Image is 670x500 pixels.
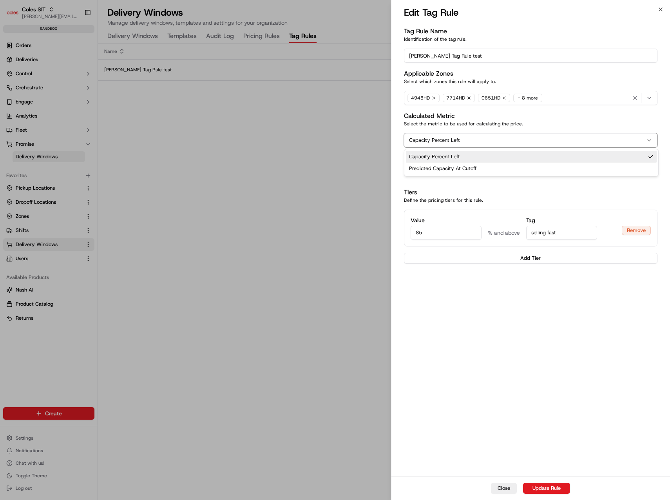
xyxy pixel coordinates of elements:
span: Capacity Percent Left [409,153,460,160]
img: Nash [8,8,24,24]
span: Predicted Capacity At Cutoff [409,165,476,172]
button: Add Tier [404,253,658,264]
input: Enter tag [526,226,597,240]
input: Enter tier [411,226,482,240]
img: 1736555255976-a54dd68f-1ca7-489b-9aae-adbdc363a1c4 [8,75,22,89]
div: 💻 [66,114,72,121]
button: Remove [622,226,651,235]
span: Knowledge Base [16,114,60,121]
label: Tiers [404,188,417,196]
label: Calculated Metric [404,112,455,120]
button: Update Rule [523,483,570,494]
button: Start new chat [133,77,143,87]
div: % and above [488,229,520,237]
span: API Documentation [74,114,126,121]
div: + 8 more [513,94,542,102]
span: Pylon [78,133,95,139]
a: Powered byPylon [55,132,95,139]
span: 0651HD [482,95,500,101]
label: Tag Rule Name [404,27,447,35]
p: Identification of the tag rule. [404,36,658,42]
p: Define the pricing tiers for this rule. [404,197,658,203]
p: Welcome 👋 [8,31,143,44]
p: Enable or disable this rule. [404,170,465,175]
div: Start new chat [27,75,129,83]
p: Select which zones this rule will apply to. [404,78,658,85]
a: 💻API Documentation [63,111,129,125]
h2: Edit Tag Rule [404,6,458,19]
input: Rule name [404,49,658,63]
label: Tag [526,216,597,224]
p: Select the metric to be used for calculating the price. [404,121,658,127]
a: 📗Knowledge Base [5,111,63,125]
label: Value [411,216,482,224]
input: Got a question? Start typing here... [20,51,141,59]
label: Applicable Zones [404,69,453,78]
div: 📗 [8,114,14,121]
span: 7714HD [446,95,465,101]
span: 4948HD [411,95,430,101]
button: Close [491,483,517,494]
div: We're available if you need us! [27,83,99,89]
